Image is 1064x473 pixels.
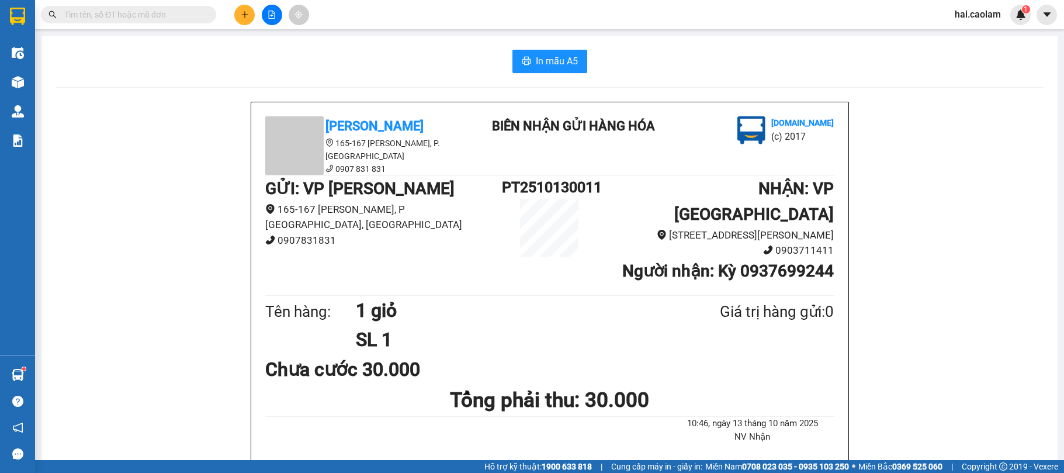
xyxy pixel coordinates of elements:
[737,116,765,144] img: logo.jpg
[601,460,602,473] span: |
[522,56,531,67] span: printer
[265,163,476,175] li: 0907 831 831
[12,76,24,88] img: warehouse-icon
[12,448,23,460] span: message
[1022,5,1030,13] sup: 1
[12,134,24,147] img: solution-icon
[492,119,655,133] b: BIÊN NHẬN GỬI HÀNG HÓA
[597,227,834,243] li: [STREET_ADDRESS][PERSON_NAME]
[64,8,202,21] input: Tìm tên, số ĐT hoặc mã đơn
[858,460,942,473] span: Miền Bắc
[325,164,334,172] span: phone
[12,422,23,433] span: notification
[502,176,597,199] h1: PT2510130011
[1042,9,1052,20] span: caret-down
[234,5,255,25] button: plus
[12,47,24,59] img: warehouse-icon
[265,355,453,384] div: Chưa cước 30.000
[48,11,57,19] span: search
[265,202,502,233] li: 165-167 [PERSON_NAME], P [GEOGRAPHIC_DATA], [GEOGRAPHIC_DATA]
[289,5,309,25] button: aim
[622,261,834,281] b: Người nhận : Kỳ 0937699244
[771,129,834,144] li: (c) 2017
[951,460,953,473] span: |
[265,204,275,214] span: environment
[671,430,834,444] li: NV Nhận
[945,7,1010,22] span: hai.caolam
[663,300,834,324] div: Giá trị hàng gửi: 0
[356,325,663,354] h1: SL 1
[1024,5,1028,13] span: 1
[852,464,855,469] span: ⚪️
[542,462,592,471] strong: 1900 633 818
[1037,5,1057,25] button: caret-down
[999,462,1007,471] span: copyright
[484,460,592,473] span: Hỗ trợ kỹ thuật:
[268,11,276,19] span: file-add
[294,11,303,19] span: aim
[536,54,578,68] span: In mẫu A5
[325,139,334,147] span: environment
[742,462,849,471] strong: 0708 023 035 - 0935 103 250
[265,179,455,198] b: GỬI : VP [PERSON_NAME]
[12,396,23,407] span: question-circle
[22,367,26,371] sup: 1
[657,230,667,240] span: environment
[597,243,834,258] li: 0903711411
[1016,9,1026,20] img: icon-new-feature
[12,105,24,118] img: warehouse-icon
[265,300,356,324] div: Tên hàng:
[611,460,702,473] span: Cung cấp máy in - giấy in:
[241,11,249,19] span: plus
[674,179,834,224] b: NHẬN : VP [GEOGRAPHIC_DATA]
[356,296,663,325] h1: 1 giỏ
[262,5,282,25] button: file-add
[10,8,25,25] img: logo-vxr
[512,50,587,73] button: printerIn mẫu A5
[763,245,773,255] span: phone
[671,459,834,473] li: Hai
[671,417,834,431] li: 10:46, ngày 13 tháng 10 năm 2025
[892,462,942,471] strong: 0369 525 060
[12,369,24,381] img: warehouse-icon
[265,137,476,163] li: 165-167 [PERSON_NAME], P. [GEOGRAPHIC_DATA]
[265,233,502,248] li: 0907831831
[265,235,275,245] span: phone
[265,384,834,416] h1: Tổng phải thu: 30.000
[325,119,424,133] b: [PERSON_NAME]
[771,118,834,127] b: [DOMAIN_NAME]
[705,460,849,473] span: Miền Nam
